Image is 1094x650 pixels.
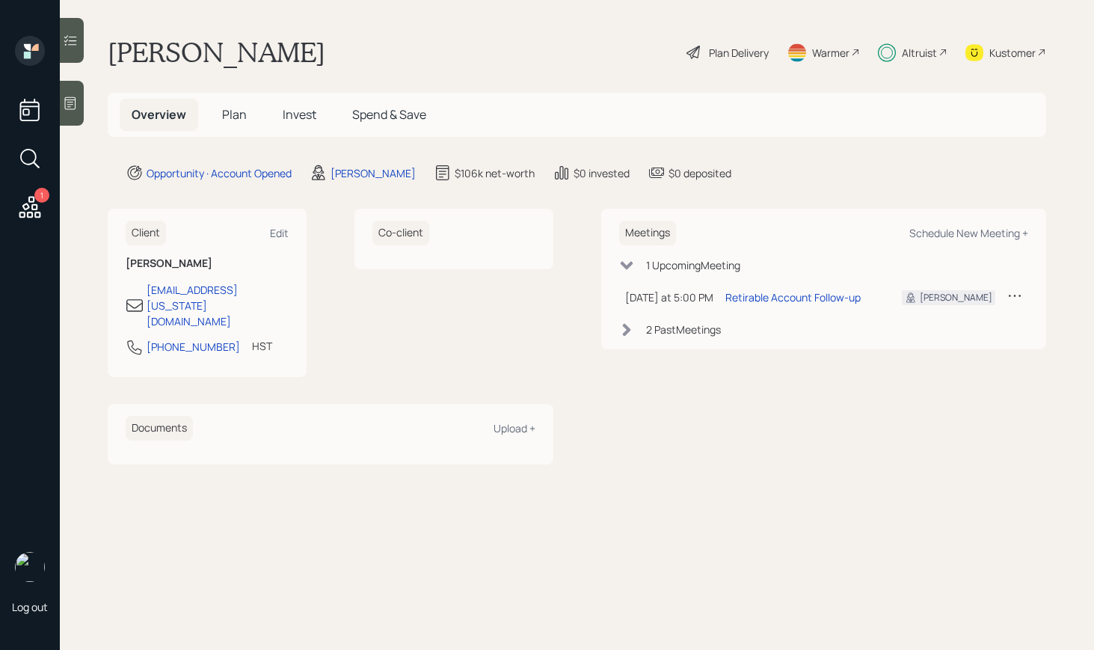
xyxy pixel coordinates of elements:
div: Retirable Account Follow-up [725,289,861,305]
div: Plan Delivery [709,45,769,61]
span: Overview [132,106,186,123]
div: 1 Upcoming Meeting [646,257,740,273]
div: Upload + [494,421,535,435]
h6: Meetings [619,221,676,245]
div: Schedule New Meeting + [909,226,1028,240]
div: [PERSON_NAME] [331,165,416,181]
div: $106k net-worth [455,165,535,181]
div: [PERSON_NAME] [920,291,992,304]
div: Edit [270,226,289,240]
h6: Documents [126,416,193,441]
img: aleksandra-headshot.png [15,552,45,582]
div: Warmer [812,45,849,61]
div: HST [252,338,272,354]
span: Spend & Save [352,106,426,123]
h6: Client [126,221,166,245]
div: $0 invested [574,165,630,181]
span: Invest [283,106,316,123]
div: Kustomer [989,45,1036,61]
div: 2 Past Meeting s [646,322,721,337]
h6: Co-client [372,221,429,245]
div: Opportunity · Account Opened [147,165,292,181]
div: 1 [34,188,49,203]
div: [PHONE_NUMBER] [147,339,240,355]
div: $0 deposited [669,165,731,181]
div: [DATE] at 5:00 PM [625,289,713,305]
div: Altruist [902,45,937,61]
h1: [PERSON_NAME] [108,36,325,69]
span: Plan [222,106,247,123]
h6: [PERSON_NAME] [126,257,289,270]
div: Log out [12,600,48,614]
div: [EMAIL_ADDRESS][US_STATE][DOMAIN_NAME] [147,282,289,329]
